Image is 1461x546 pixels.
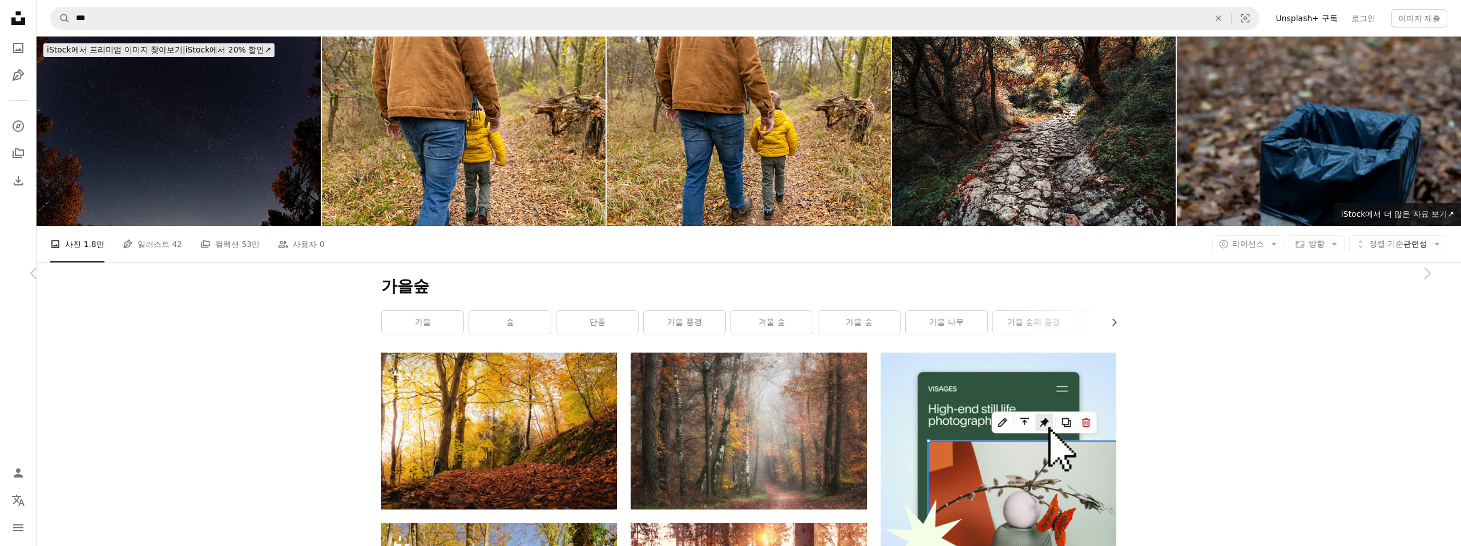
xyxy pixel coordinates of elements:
[631,353,866,509] img: 숲 한가운데의 비포장 도로
[381,276,1116,297] h1: 가을숲
[37,37,281,64] a: iStock에서 프리미엄 이미지 찾아보기|iStock에서 20% 할인↗
[47,45,185,54] span: iStock에서 프리미엄 이미지 찾아보기 |
[1177,37,1461,226] img: 사진 : 지속가능한 환경과 청결도 향상을 위한 친환경 쓰레기통을 갖춘 가을숲 야외 쓰레기 처리 솔루션
[1393,219,1461,328] a: 다음
[320,238,325,250] span: 0
[644,311,725,334] a: 가을 풍경
[1334,203,1461,226] a: iStock에서 더 많은 자료 보기↗
[382,311,463,334] a: 가을
[1080,311,1162,334] a: 자연
[50,7,1260,30] form: 사이트 전체에서 이미지 찾기
[322,37,606,226] img: 가을숲 속을 걷는 아버지와 아들, 따뜻한 단풍에 둘러싸인 중후경
[7,489,30,512] button: 언어
[37,37,321,226] img: 가을숲 위의 별이 빛나는 밤
[1232,239,1264,248] span: 라이선스
[7,462,30,484] a: 로그인 / 가입
[556,311,638,334] a: 단풍
[200,226,260,262] a: 컬렉션 53만
[381,426,617,436] a: 땅에 나뭇잎이 많은 숲 속의 길
[1391,9,1447,27] button: 이미지 제출
[241,238,260,250] span: 53만
[47,45,271,54] span: iStock에서 20% 할인 ↗
[1345,9,1382,27] a: 로그인
[892,37,1176,226] img: 빛나는 가을숲 속의 돌길
[731,311,813,334] a: 겨울 숲
[1369,239,1403,248] span: 정렬 기준
[7,516,30,539] button: 메뉴
[7,169,30,192] a: 다운로드 내역
[7,142,30,165] a: 컬렉션
[1104,311,1116,334] button: 목록을 오른쪽으로 스크롤
[7,37,30,59] a: 사진
[993,311,1075,334] a: 가을 숲의 풍경
[1309,239,1325,248] span: 방향
[818,311,900,334] a: 가을 숲
[51,7,70,29] button: Unsplash 검색
[7,64,30,87] a: 일러스트
[1369,238,1427,250] span: 관련성
[381,353,617,509] img: 땅에 나뭇잎이 많은 숲 속의 길
[1206,7,1231,29] button: 삭제
[906,311,987,334] a: 가을 나무
[172,238,182,250] span: 42
[607,37,891,226] img: 가을숲 속을 걷는 아버지와 아들, 따뜻한 단풍에 둘러싸인 중후경
[469,311,551,334] a: 숲
[1269,9,1344,27] a: Unsplash+ 구독
[1289,235,1345,253] button: 방향
[123,226,182,262] a: 일러스트 42
[631,426,866,436] a: 숲 한가운데의 비포장 도로
[1212,235,1284,253] button: 라이선스
[7,115,30,137] a: 탐색
[1232,7,1259,29] button: 시각적 검색
[1341,209,1454,219] span: iStock에서 더 많은 자료 보기 ↗
[1349,235,1447,253] button: 정렬 기준관련성
[278,226,324,262] a: 사용자 0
